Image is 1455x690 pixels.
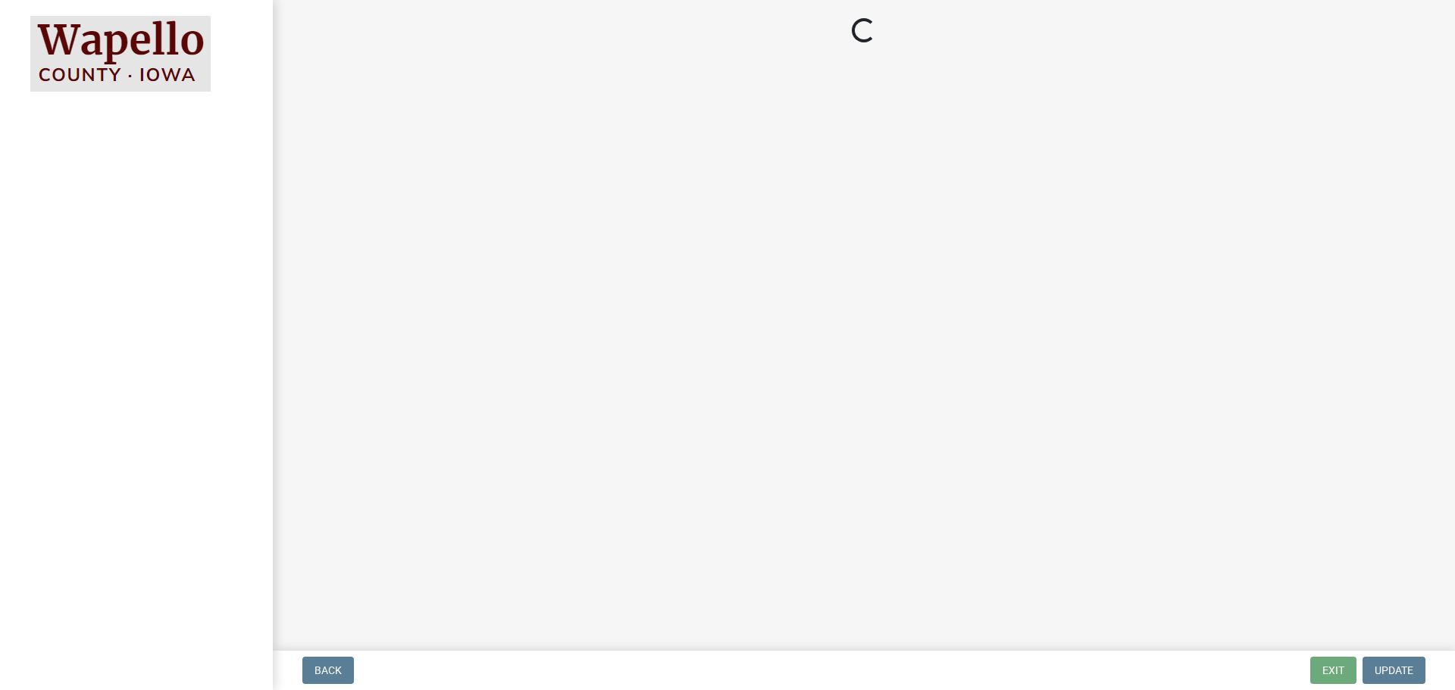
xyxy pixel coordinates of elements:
[1310,657,1356,684] button: Exit
[1375,664,1413,676] span: Update
[302,657,354,684] button: Back
[314,664,342,676] span: Back
[30,16,211,92] img: Wapello County, Iowa
[1363,657,1425,684] button: Update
